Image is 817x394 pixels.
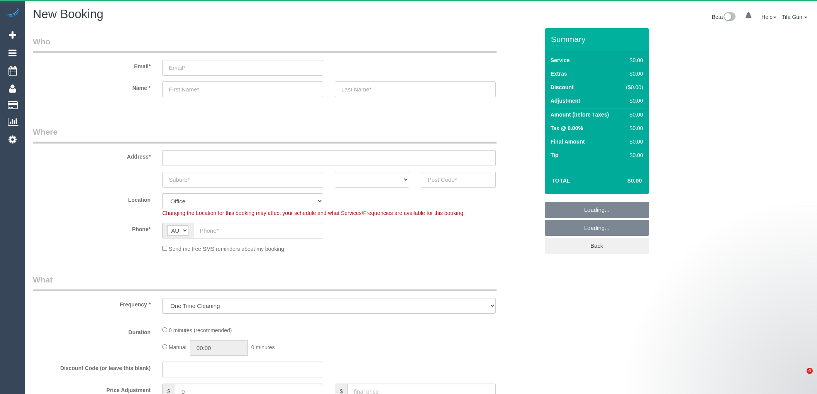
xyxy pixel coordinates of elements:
[27,150,156,161] label: Address*
[623,111,643,118] div: $0.00
[33,7,103,21] span: New Booking
[169,246,284,252] span: Send me free SMS reminders about my booking
[335,81,496,97] input: Last Name*
[551,97,580,105] label: Adjustment
[27,60,156,70] label: Email*
[723,12,736,22] img: New interface
[552,177,571,184] strong: Total
[169,327,232,333] span: 0 minutes (recommended)
[33,274,497,291] legend: What
[5,8,20,19] img: Automaid Logo
[551,151,559,159] label: Tip
[421,172,495,188] input: Post Code*
[162,210,464,216] span: Changing the Location for this booking may affect your schedule and what Services/Frequencies are...
[712,14,736,20] a: Beta
[551,83,574,91] label: Discount
[27,81,156,92] label: Name *
[623,56,643,64] div: $0.00
[33,36,497,53] legend: Who
[623,151,643,159] div: $0.00
[162,60,323,76] input: Email*
[33,126,497,144] legend: Where
[27,384,156,394] label: Price Adjustment
[623,70,643,78] div: $0.00
[551,111,609,118] label: Amount (before Taxes)
[807,368,813,374] span: 4
[623,138,643,145] div: $0.00
[251,344,275,350] span: 0 minutes
[623,97,643,105] div: $0.00
[169,344,186,350] span: Manual
[162,172,323,188] input: Suburb*
[27,326,156,336] label: Duration
[162,81,323,97] input: First Name*
[545,238,649,254] a: Back
[551,70,567,78] label: Extras
[791,368,809,386] iframe: Intercom live chat
[27,193,156,204] label: Location
[551,56,570,64] label: Service
[623,83,643,91] div: ($0.00)
[27,298,156,308] label: Frequency *
[27,362,156,372] label: Discount Code (or leave this blank)
[551,124,583,132] label: Tax @ 0.00%
[782,14,807,20] a: Tifa Guni
[604,178,642,184] h4: $0.00
[623,124,643,132] div: $0.00
[551,35,645,44] h3: Summary
[761,14,776,20] a: Help
[27,223,156,233] label: Phone*
[193,223,323,238] input: Phone*
[551,138,585,145] label: Final Amount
